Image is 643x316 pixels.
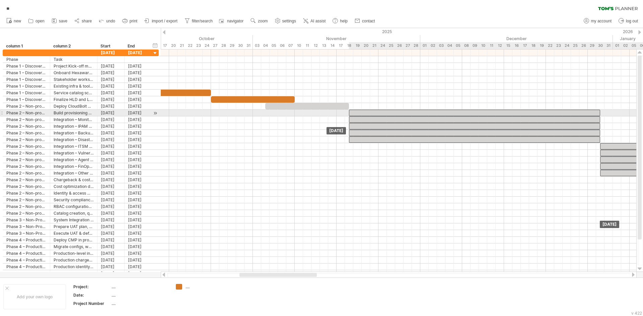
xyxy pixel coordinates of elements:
[218,17,245,25] a: navigator
[244,42,253,49] div: Friday, 31 October 2025
[125,49,152,56] div: [DATE]
[125,143,152,149] div: [DATE]
[143,17,180,25] a: import / export
[125,63,152,69] div: [DATE]
[112,284,168,290] div: ....
[353,17,377,25] a: contact
[301,17,328,25] a: AI assist
[125,163,152,170] div: [DATE]
[97,156,125,163] div: [DATE]
[340,19,348,23] span: help
[161,42,169,49] div: Friday, 17 October 2025
[54,177,94,183] div: Chargeback & cost management setup
[112,292,168,298] div: ....
[571,42,579,49] div: Thursday, 25 December 2025
[112,301,168,306] div: ....
[253,35,420,42] div: November 2025
[219,42,228,49] div: Tuesday, 28 October 2025
[6,116,47,123] div: Phase 2 – Non-prod Development & Integration
[6,143,47,149] div: Phase 2 – Non-prod Development & Integration
[100,43,121,49] div: Start
[6,70,47,76] div: Phase 1 – Discovery & Onboarding
[97,183,125,190] div: [DATE]
[54,123,94,129] div: Integration – IPAM Solution
[97,136,125,143] div: [DATE]
[14,19,21,23] span: new
[59,19,67,23] span: save
[54,143,94,149] div: Integration – ITSM (ServiceNow)
[125,70,152,76] div: [DATE]
[471,42,479,49] div: Tuesday, 9 December 2025
[378,42,387,49] div: Monday, 24 November 2025
[331,17,350,25] a: help
[97,270,125,277] div: [DATE]
[130,19,137,23] span: print
[420,35,613,42] div: December 2025
[97,210,125,216] div: [DATE]
[546,42,554,49] div: Monday, 22 December 2025
[125,130,152,136] div: [DATE]
[54,56,94,63] div: Task
[97,203,125,210] div: [DATE]
[6,197,47,203] div: Phase 2 – Non-prod Development & Integration
[227,19,243,23] span: navigator
[54,203,94,210] div: RBAC configuration & governance policy implementation
[487,42,496,49] div: Thursday, 11 December 2025
[97,257,125,263] div: [DATE]
[454,42,462,49] div: Friday, 5 December 2025
[97,90,125,96] div: [DATE]
[54,150,94,156] div: Integration – Vulnerability Scanner
[54,116,94,123] div: Integration – Monitoring Solution
[538,42,546,49] div: Friday, 19 December 2025
[125,150,152,156] div: [DATE]
[97,264,125,270] div: [DATE]
[125,210,152,216] div: [DATE]
[554,42,563,49] div: Tuesday, 23 December 2025
[152,110,158,117] div: scroll to activity
[249,17,270,25] a: zoom
[54,230,94,236] div: Execute UAT & defect fixes
[54,76,94,83] div: Stakeholder workshops & requirement gathering
[630,42,638,49] div: Monday, 5 January 2026
[6,243,47,250] div: Phase 4 – Production Build & Integration
[282,19,296,23] span: settings
[97,63,125,69] div: [DATE]
[6,63,47,69] div: Phase 1 – Discovery & Onboarding
[395,42,404,49] div: Wednesday, 26 November 2025
[97,96,125,103] div: [DATE]
[6,130,47,136] div: Phase 2 – Non-prod Development & Integration
[496,42,504,49] div: Friday, 12 December 2025
[97,230,125,236] div: [DATE]
[337,42,345,49] div: Monday, 17 November 2025
[54,197,94,203] div: Security compliance & vulnerability management integration
[6,203,47,210] div: Phase 2 – Non-prod Development & Integration
[6,103,47,109] div: Phase 2 – Non-prod Development & Integration
[186,42,194,49] div: Wednesday, 22 October 2025
[6,170,47,176] div: Phase 2 – Non-prod Development & Integration
[125,76,152,83] div: [DATE]
[404,42,412,49] div: Thursday, 27 November 2025
[328,42,337,49] div: Friday, 14 November 2025
[54,90,94,96] div: Service catalog scoping & CMP workflow definitions
[228,42,236,49] div: Wednesday, 29 October 2025
[54,243,94,250] div: Migrate configs, workflows & policies from non-prod
[600,221,619,228] div: [DATE]
[125,270,152,277] div: [DATE]
[125,90,152,96] div: [DATE]
[97,49,125,56] div: [DATE]
[479,42,487,49] div: Wednesday, 10 December 2025
[286,42,295,49] div: Friday, 7 November 2025
[73,292,110,298] div: Date:
[54,217,94,223] div: System Integration Testing (SIT)
[54,96,94,103] div: Finalize HLD and LLD
[82,19,92,23] span: share
[97,197,125,203] div: [DATE]
[97,223,125,230] div: [DATE]
[6,163,47,170] div: Phase 2 – Non-prod Development & Integration
[6,264,47,270] div: Phase 4 – Production Build & Integration
[258,19,268,23] span: zoom
[54,210,94,216] div: Catalog creation, quotas, and approval workflows
[437,42,445,49] div: Wednesday, 3 December 2025
[97,143,125,149] div: [DATE]
[6,136,47,143] div: Phase 2 – Non-prod Development & Integration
